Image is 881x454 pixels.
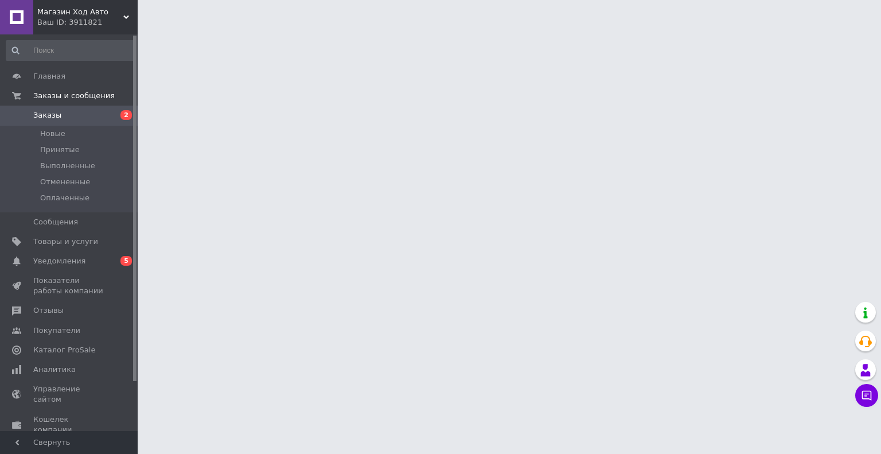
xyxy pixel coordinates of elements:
span: Каталог ProSale [33,345,95,355]
span: Показатели работы компании [33,275,106,296]
input: Поиск [6,40,135,61]
span: Аналитика [33,364,76,375]
span: Кошелек компании [33,414,106,435]
span: Товары и услуги [33,236,98,247]
button: Чат с покупателем [855,384,878,407]
span: Заказы [33,110,61,121]
span: Выполненные [40,161,95,171]
div: Ваш ID: 3911821 [37,17,138,28]
span: 2 [120,110,132,120]
span: Сообщения [33,217,78,227]
span: Уведомления [33,256,85,266]
span: Оплаченные [40,193,89,203]
span: 5 [120,256,132,266]
span: Управление сайтом [33,384,106,405]
span: Заказы и сообщения [33,91,115,101]
span: Принятые [40,145,80,155]
span: Отзывы [33,305,64,316]
span: Главная [33,71,65,82]
span: Магазин Ход Авто [37,7,123,17]
span: Покупатели [33,325,80,336]
span: Новые [40,129,65,139]
span: Отмененные [40,177,90,187]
